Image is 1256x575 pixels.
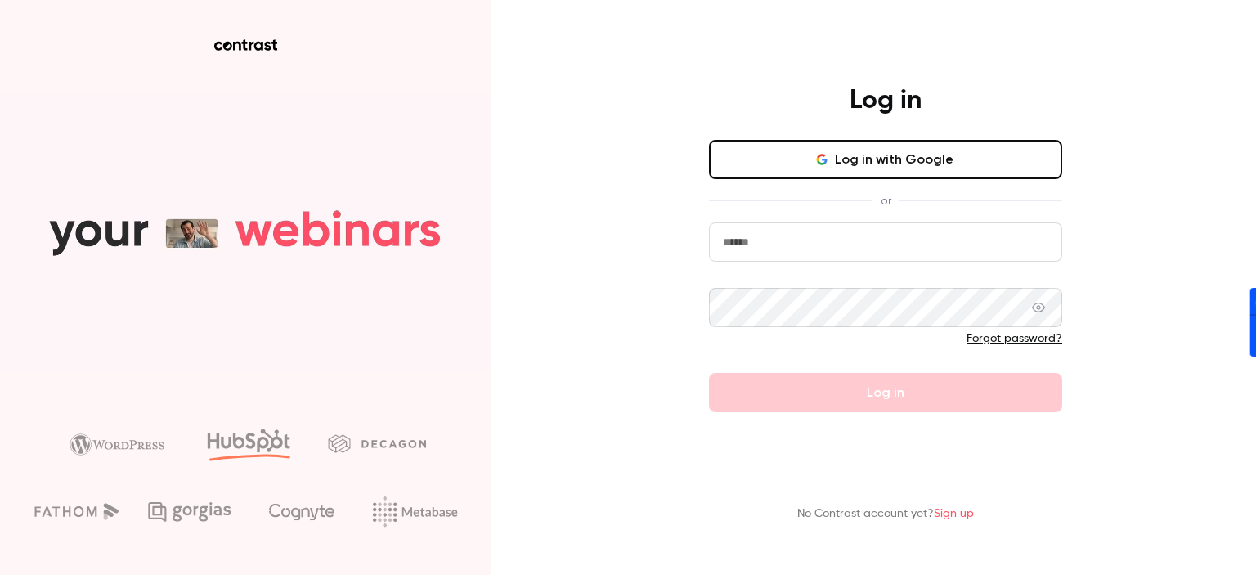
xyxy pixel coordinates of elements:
[872,192,899,209] span: or
[967,333,1062,344] a: Forgot password?
[709,140,1062,179] button: Log in with Google
[850,84,922,117] h4: Log in
[797,505,974,523] p: No Contrast account yet?
[934,508,974,519] a: Sign up
[328,434,426,452] img: decagon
